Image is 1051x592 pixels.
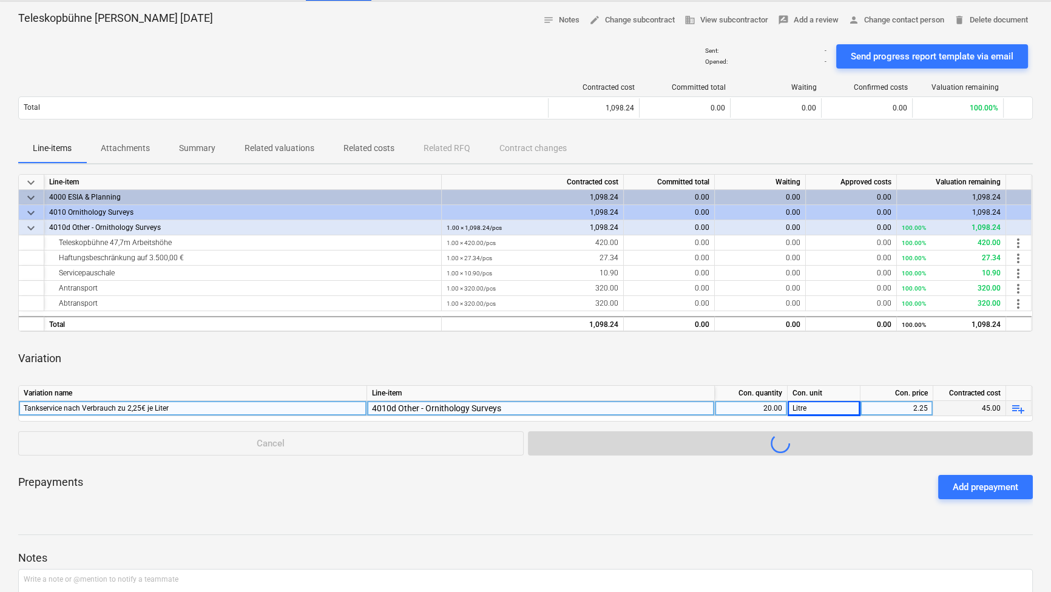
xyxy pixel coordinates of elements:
[902,220,1001,235] div: 1,098.24
[877,254,891,262] span: 0.00
[806,175,897,190] div: Approved costs
[802,104,816,112] span: 0.00
[624,175,715,190] div: Committed total
[33,142,72,155] p: Line-items
[695,254,709,262] span: 0.00
[684,13,768,27] span: View subcontractor
[543,15,554,25] span: notes
[49,266,436,281] div: Servicepauschale
[1011,281,1026,296] span: more_vert
[447,281,618,296] div: 320.00
[902,224,926,231] small: 100.00%
[902,317,1001,332] div: 1,098.24
[19,386,367,401] div: Variation name
[970,104,998,112] span: 100.00%
[447,296,618,311] div: 320.00
[584,11,680,30] button: Change subcontract
[553,83,635,92] div: Contracted cost
[18,475,83,499] p: Prepayments
[343,142,394,155] p: Related costs
[788,401,860,416] div: Litre
[786,269,800,277] span: 0.00
[826,83,908,92] div: Confirmed costs
[715,175,806,190] div: Waiting
[442,175,624,190] div: Contracted cost
[24,401,362,415] div: Tankservice nach Verbrauch zu 2,25€ je Liter
[179,142,215,155] p: Summary
[902,240,926,246] small: 100.00%
[24,206,38,220] span: keyboard_arrow_down
[897,190,1006,205] div: 1,098.24
[851,49,1013,64] div: Send progress report template via email
[938,475,1033,499] button: Add prepayment
[695,299,709,308] span: 0.00
[447,220,618,235] div: 1,098.24
[49,281,436,296] div: Antransport
[589,15,600,25] span: edit
[877,284,891,292] span: 0.00
[715,386,788,401] div: Con. quantity
[442,316,624,331] div: 1,098.24
[788,386,860,401] div: Con. unit
[447,255,492,261] small: 1.00 × 27.34 / pcs
[902,321,926,328] small: 100.00%
[786,284,800,292] span: 0.00
[447,240,496,246] small: 1.00 × 420.00 / pcs
[695,284,709,292] span: 0.00
[902,235,1001,251] div: 420.00
[589,13,675,27] span: Change subcontract
[1011,297,1026,311] span: more_vert
[49,251,436,266] div: Haftungsbeschränkung auf 3.500,00 €
[825,58,826,66] p: -
[1011,402,1026,416] span: playlist_add
[644,83,726,92] div: Committed total
[24,175,38,190] span: keyboard_arrow_down
[711,104,725,112] span: 0.00
[953,479,1018,495] div: Add prepayment
[786,254,800,262] span: 0.00
[695,238,709,247] span: 0.00
[902,285,926,292] small: 100.00%
[1011,236,1026,251] span: more_vert
[447,251,618,266] div: 27.34
[720,401,782,416] div: 20.00
[877,223,891,232] span: 0.00
[715,316,806,331] div: 0.00
[447,270,492,277] small: 1.00 × 10.90 / pcs
[624,316,715,331] div: 0.00
[933,386,1006,401] div: Contracted cost
[24,221,38,235] span: keyboard_arrow_down
[806,205,897,220] div: 0.00
[367,386,715,401] div: Line-item
[447,300,496,307] small: 1.00 × 320.00 / pcs
[786,299,800,308] span: 0.00
[902,281,1001,296] div: 320.00
[49,205,436,220] div: 4010 Ornithology Surveys
[877,269,891,277] span: 0.00
[447,285,496,292] small: 1.00 × 320.00 / pcs
[865,401,928,416] div: 2.25
[933,401,1006,416] div: 45.00
[1011,266,1026,281] span: more_vert
[902,270,926,277] small: 100.00%
[806,316,897,331] div: 0.00
[786,223,800,232] span: 0.00
[49,296,436,311] div: Abtransport
[684,15,695,25] span: business
[447,235,618,251] div: 420.00
[877,238,891,247] span: 0.00
[624,190,715,205] div: 0.00
[786,238,800,247] span: 0.00
[705,47,718,55] p: Sent :
[447,266,618,281] div: 10.90
[695,269,709,277] span: 0.00
[624,205,715,220] div: 0.00
[680,11,773,30] button: View subcontractor
[1011,251,1026,266] span: more_vert
[44,175,442,190] div: Line-item
[902,251,1001,266] div: 27.34
[24,103,40,113] p: Total
[897,205,1006,220] div: 1,098.24
[18,351,61,366] p: Variation
[548,98,639,118] div: 1,098.24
